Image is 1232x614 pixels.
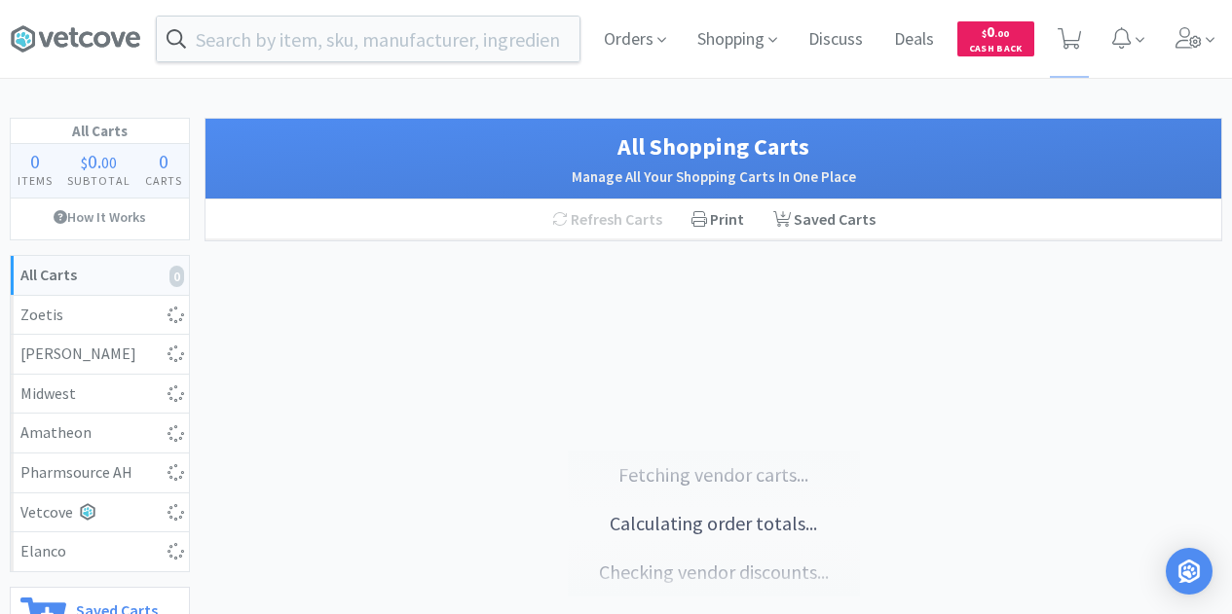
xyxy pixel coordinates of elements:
a: Discuss [801,31,871,49]
h4: Items [11,171,60,190]
a: Vetcove [11,493,189,533]
div: Zoetis [20,303,179,328]
span: 0 [982,22,1009,41]
a: Elanco [11,532,189,571]
a: Midwest [11,375,189,415]
div: Refresh Carts [538,199,677,240]
i: 0 [169,266,184,287]
span: Cash Back [969,44,1023,56]
h1: All Shopping Carts [225,128,1202,165]
span: $ [81,153,88,172]
div: Midwest [20,381,179,407]
h2: Manage All Your Shopping Carts In One Place [225,165,1202,189]
div: Print [677,199,759,240]
span: 00 [101,153,117,172]
a: Amatheon [11,414,189,453]
span: 0 [30,149,40,173]
a: [PERSON_NAME] [11,335,189,375]
a: How It Works [11,199,189,235]
span: 0 [88,149,97,173]
h4: Carts [137,171,189,190]
h4: Subtotal [60,171,138,190]
a: Zoetis [11,296,189,336]
span: . 00 [994,27,1009,40]
span: 0 [159,149,168,173]
a: Deals [886,31,942,49]
div: Pharmsource AH [20,460,179,486]
div: Vetcove [20,500,179,525]
input: Search by item, sku, manufacturer, ingredient, size... [157,17,579,61]
h1: All Carts [11,119,189,144]
div: [PERSON_NAME] [20,342,179,367]
div: Amatheon [20,420,179,446]
a: $0.00Cash Back [957,13,1034,65]
div: Elanco [20,539,179,564]
div: Open Intercom Messenger [1166,548,1213,595]
strong: All Carts [20,265,77,284]
a: Saved Carts [759,199,890,240]
a: Pharmsource AH [11,453,189,493]
a: All Carts0 [11,256,189,296]
span: $ [982,27,987,40]
div: . [60,152,138,171]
